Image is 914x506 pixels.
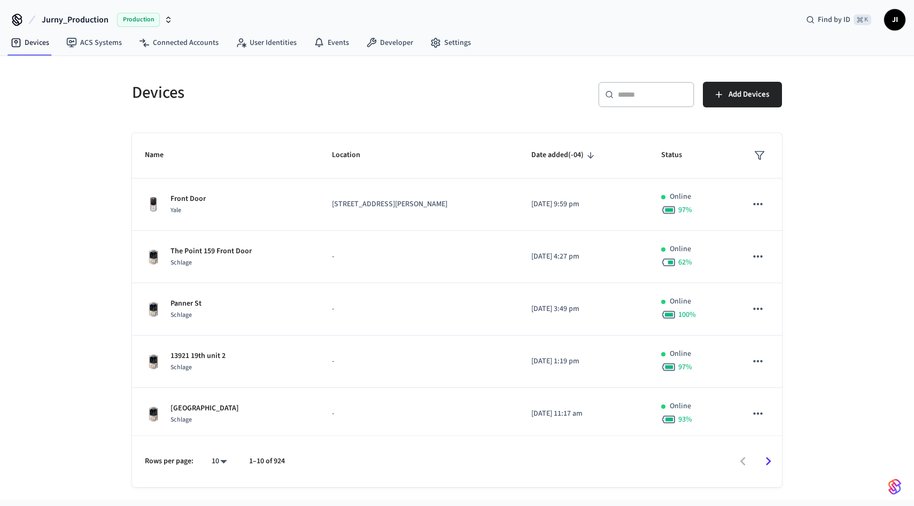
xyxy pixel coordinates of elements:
a: Devices [2,33,58,52]
a: Events [305,33,358,52]
div: Find by ID⌘ K [797,10,880,29]
span: Schlage [171,258,192,267]
a: User Identities [227,33,305,52]
span: Add Devices [729,88,769,102]
span: JI [885,10,904,29]
span: Schlage [171,415,192,424]
p: Online [670,348,691,360]
span: 97 % [678,362,692,372]
span: ⌘ K [854,14,871,25]
p: - [332,303,506,315]
span: Find by ID [818,14,850,25]
span: Location [332,147,374,164]
p: [GEOGRAPHIC_DATA] [171,403,239,414]
p: [DATE] 4:27 pm [531,251,636,262]
p: Online [670,191,691,203]
p: - [332,251,506,262]
button: Add Devices [703,82,782,107]
p: Rows per page: [145,456,193,467]
button: Go to next page [756,449,781,474]
span: Schlage [171,310,192,320]
img: SeamLogoGradient.69752ec5.svg [888,478,901,495]
img: Schlage Sense Smart Deadbolt with Camelot Trim, Front [145,248,162,266]
span: Production [117,13,160,27]
p: Online [670,296,691,307]
div: 10 [206,454,232,469]
p: - [332,356,506,367]
p: Panner St [171,298,202,309]
p: - [332,408,506,419]
a: Connected Accounts [130,33,227,52]
p: [DATE] 1:19 pm [531,356,636,367]
span: 100 % [678,309,696,320]
img: Yale Assure Touchscreen Wifi Smart Lock, Satin Nickel, Front [145,196,162,213]
h5: Devices [132,82,451,104]
p: [STREET_ADDRESS][PERSON_NAME] [332,199,506,210]
span: Date added(-04) [531,147,598,164]
p: [DATE] 9:59 pm [531,199,636,210]
img: Schlage Sense Smart Deadbolt with Camelot Trim, Front [145,301,162,318]
a: Settings [422,33,479,52]
p: Online [670,244,691,255]
span: 93 % [678,414,692,425]
p: Front Door [171,193,206,205]
p: [DATE] 11:17 am [531,408,636,419]
p: 1–10 of 924 [249,456,285,467]
a: Developer [358,33,422,52]
p: 13921 19th unit 2 [171,351,226,362]
span: Yale [171,206,181,215]
span: Status [661,147,696,164]
a: ACS Systems [58,33,130,52]
p: Online [670,401,691,412]
span: 97 % [678,205,692,215]
p: [DATE] 3:49 pm [531,303,636,315]
span: Jurny_Production [42,13,109,26]
p: The Point 159 Front Door [171,246,252,257]
span: 62 % [678,257,692,268]
span: Name [145,147,177,164]
button: JI [884,9,905,30]
img: Schlage Sense Smart Deadbolt with Camelot Trim, Front [145,353,162,370]
img: Schlage Sense Smart Deadbolt with Camelot Trim, Front [145,406,162,423]
span: Schlage [171,363,192,372]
